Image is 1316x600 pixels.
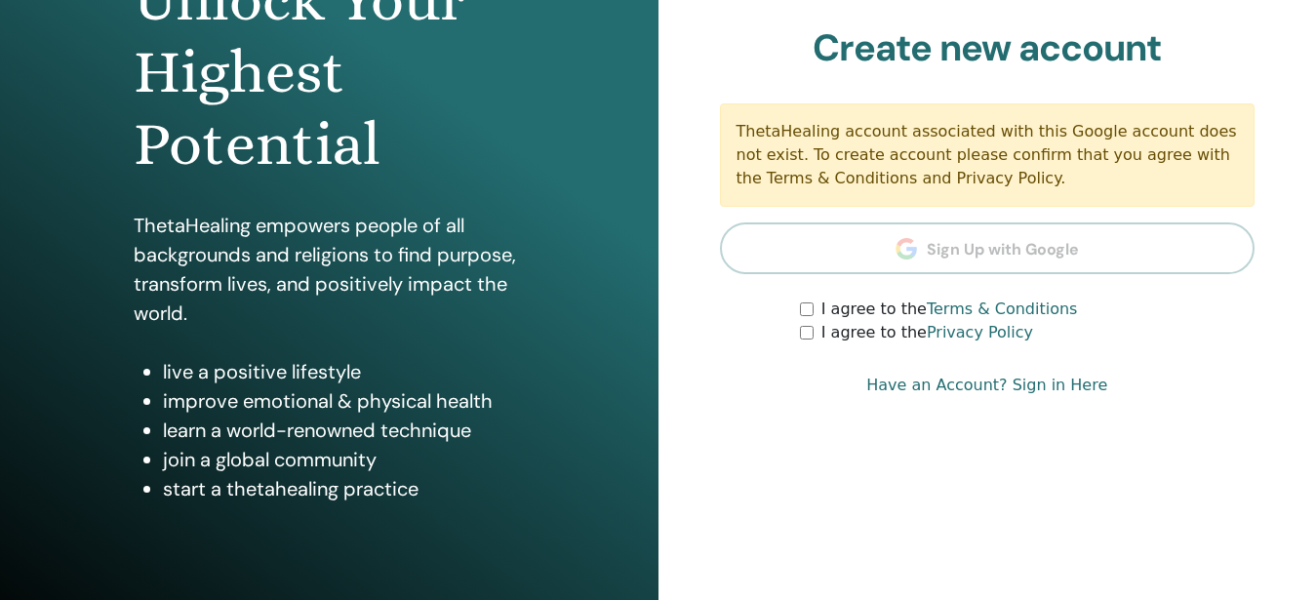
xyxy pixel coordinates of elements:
label: I agree to the [821,298,1078,321]
a: Terms & Conditions [927,300,1077,318]
li: join a global community [163,445,524,474]
div: ThetaHealing account associated with this Google account does not exist. To create account please... [720,103,1256,207]
li: improve emotional & physical health [163,386,524,416]
a: Privacy Policy [927,323,1033,341]
a: Have an Account? Sign in Here [866,374,1107,397]
li: live a positive lifestyle [163,357,524,386]
h2: Create new account [720,26,1256,71]
label: I agree to the [821,321,1033,344]
li: start a thetahealing practice [163,474,524,503]
p: ThetaHealing empowers people of all backgrounds and religions to find purpose, transform lives, a... [134,211,524,328]
li: learn a world-renowned technique [163,416,524,445]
